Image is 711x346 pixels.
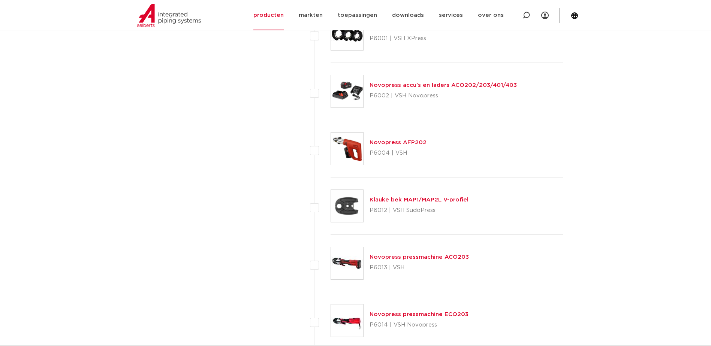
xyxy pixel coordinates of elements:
img: Thumbnail for Novopress pressmachine ACO203 [331,247,363,279]
img: Thumbnail for Novopress pressmachine ECO203 [331,304,363,337]
img: Thumbnail for Novopress accu's en laders ACO202/203/401/403 [331,75,363,107]
p: P6012 | VSH SudoPress [370,204,469,216]
p: P6002 | VSH Novopress [370,90,517,102]
p: P6014 | VSH Novopress [370,319,469,331]
a: Novopress accu's en laders ACO202/203/401/403 [370,82,517,88]
a: Klauke bek MAP1/MAP2L V-profiel [370,197,469,203]
a: Novopress AFP202 [370,140,427,145]
img: Thumbnail for Novopress AFP202 [331,133,363,165]
img: Thumbnail for Novopress slings ACO401/403 [331,18,363,50]
p: P6013 | VSH [370,262,469,274]
a: Novopress pressmachine ACO203 [370,254,469,260]
p: P6001 | VSH XPress [370,33,458,45]
img: Thumbnail for Klauke bek MAP1/MAP2L V-profiel [331,190,363,222]
a: Novopress pressmachine ECO203 [370,312,469,317]
p: P6004 | VSH [370,147,427,159]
